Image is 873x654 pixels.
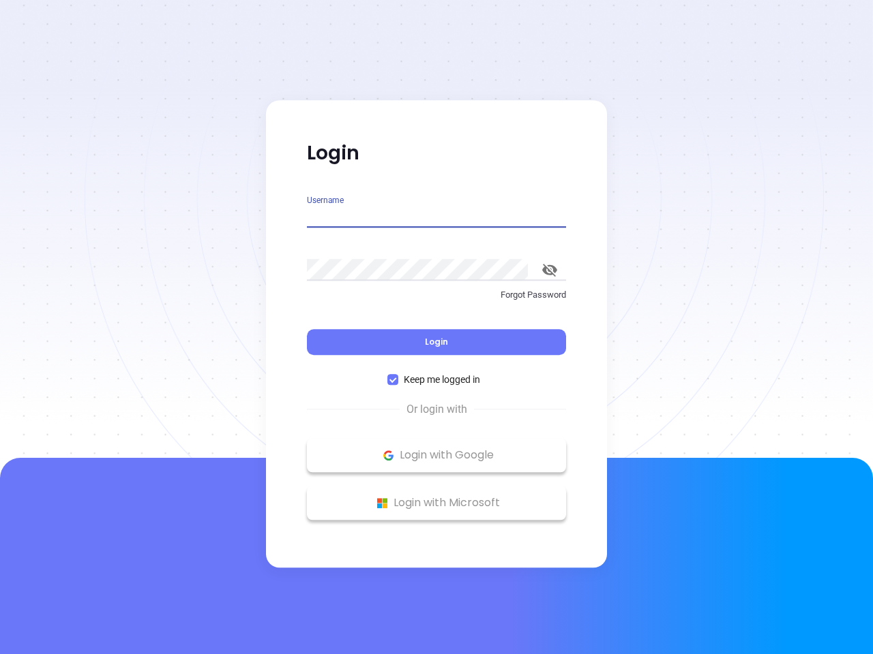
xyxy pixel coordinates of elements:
[314,445,559,465] p: Login with Google
[307,196,344,204] label: Username
[307,288,566,313] a: Forgot Password
[533,253,566,286] button: toggle password visibility
[307,288,566,302] p: Forgot Password
[380,447,397,464] img: Google Logo
[314,493,559,513] p: Login with Microsoft
[307,329,566,355] button: Login
[398,372,486,387] span: Keep me logged in
[307,438,566,472] button: Google Logo Login with Google
[425,336,448,347] span: Login
[307,141,566,166] p: Login
[307,486,566,520] button: Microsoft Logo Login with Microsoft
[400,401,474,418] span: Or login with
[374,495,391,512] img: Microsoft Logo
